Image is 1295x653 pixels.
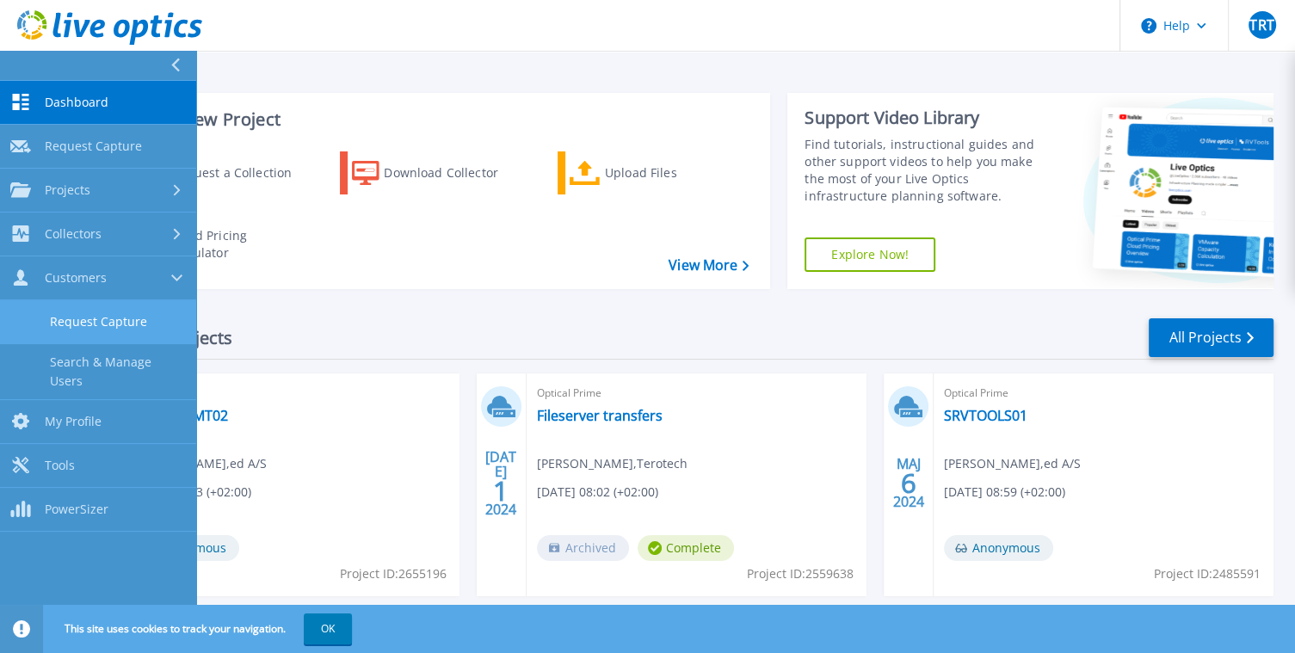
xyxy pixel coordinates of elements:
[537,535,629,561] span: Archived
[304,613,352,644] button: OK
[45,182,90,198] span: Projects
[45,458,75,473] span: Tools
[558,151,749,194] a: Upload Files
[805,136,1048,205] div: Find tutorials, instructional guides and other support videos to help you make the most of your L...
[537,454,688,473] span: [PERSON_NAME] , Terotech
[484,452,517,514] div: [DATE] 2024
[45,139,142,154] span: Request Capture
[1154,564,1261,583] span: Project ID: 2485591
[493,484,509,498] span: 1
[537,483,658,502] span: [DATE] 08:02 (+02:00)
[537,407,663,424] a: Fileserver transfers
[384,156,521,190] div: Download Collector
[47,613,352,644] span: This site uses cookies to track your navigation.
[944,454,1081,473] span: [PERSON_NAME] , ed A/S
[130,384,449,403] span: Optical Prime
[900,476,916,490] span: 6
[1149,318,1273,357] a: All Projects
[805,107,1048,129] div: Support Video Library
[122,151,314,194] a: Request a Collection
[45,95,108,110] span: Dashboard
[944,384,1263,403] span: Optical Prime
[171,156,309,190] div: Request a Collection
[1249,18,1273,32] span: TRT
[45,226,102,242] span: Collectors
[605,156,743,190] div: Upload Files
[122,223,314,266] a: Cloud Pricing Calculator
[944,535,1053,561] span: Anonymous
[944,483,1065,502] span: [DATE] 08:59 (+02:00)
[130,454,267,473] span: [PERSON_NAME] , ed A/S
[122,110,748,129] h3: Start a New Project
[340,151,532,194] a: Download Collector
[45,502,108,517] span: PowerSizer
[45,270,107,286] span: Customers
[805,237,935,272] a: Explore Now!
[638,535,734,561] span: Complete
[669,257,749,274] a: View More
[747,564,854,583] span: Project ID: 2559638
[45,414,102,429] span: My Profile
[891,452,924,514] div: MAJ 2024
[944,407,1027,424] a: SRVTOOLS01
[340,564,447,583] span: Project ID: 2655196
[537,384,856,403] span: Optical Prime
[169,227,306,262] div: Cloud Pricing Calculator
